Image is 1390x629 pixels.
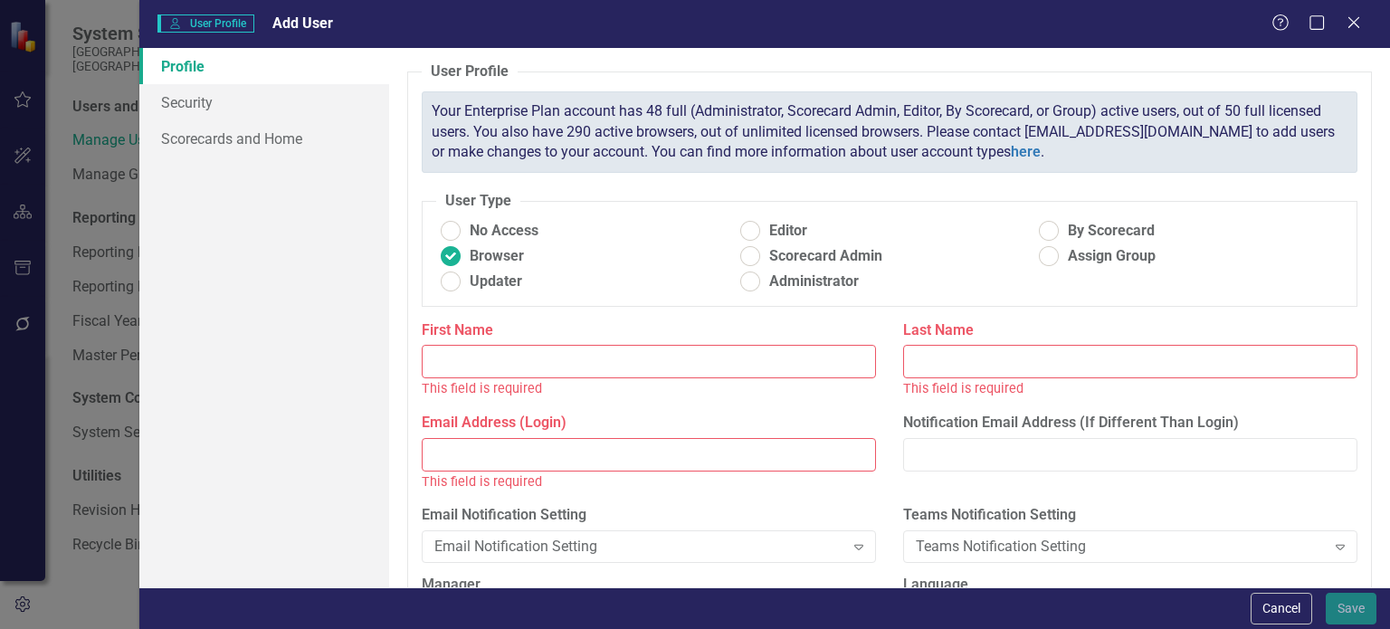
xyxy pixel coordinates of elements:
div: Teams Notification Setting [916,537,1325,558]
legend: User Profile [422,62,518,82]
span: Scorecard Admin [769,246,882,267]
button: Cancel [1251,593,1312,624]
a: here [1011,143,1041,160]
legend: User Type [436,191,520,212]
span: Administrator [769,272,859,292]
span: Assign Group [1068,246,1156,267]
span: Updater [470,272,522,292]
label: Last Name [903,320,1357,341]
label: Teams Notification Setting [903,505,1357,526]
label: First Name [422,320,876,341]
label: Manager [422,575,876,596]
label: Email Address (Login) [422,413,876,434]
label: Language [903,575,1357,596]
label: Notification Email Address (If Different Than Login) [903,413,1357,434]
div: This field is required [903,378,1357,399]
div: This field is required [422,378,876,399]
label: Email Notification Setting [422,505,876,526]
span: By Scorecard [1068,221,1155,242]
a: Profile [139,48,389,84]
span: No Access [470,221,538,242]
span: Editor [769,221,807,242]
span: User Profile [157,14,254,33]
div: Email Notification Setting [434,537,843,558]
span: Browser [470,246,524,267]
a: Security [139,84,389,120]
button: Save [1326,593,1376,624]
a: Scorecards and Home [139,120,389,157]
span: Your Enterprise Plan account has 48 full (Administrator, Scorecard Admin, Editor, By Scorecard, o... [432,102,1335,161]
div: This field is required [422,472,876,492]
span: Add User [272,14,333,32]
